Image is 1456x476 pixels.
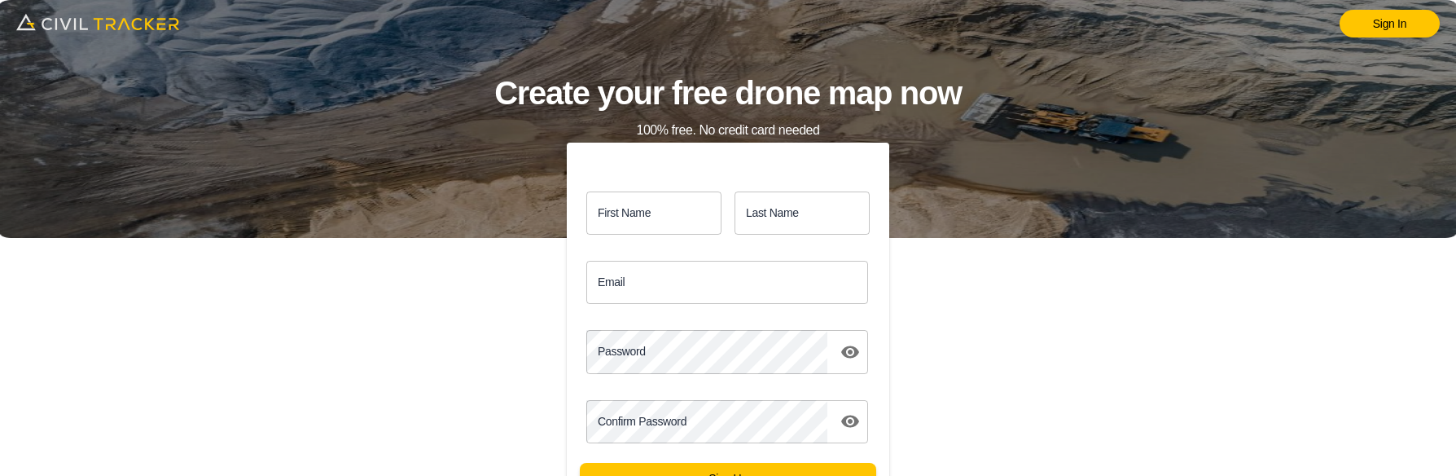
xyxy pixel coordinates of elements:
p: 100% free. No credit card needed [636,120,819,140]
img: logo [16,8,179,36]
h1: Create your free drone map now [494,67,962,120]
input: Email [586,261,868,304]
input: Last name [735,192,870,235]
button: toggle password visibility [834,336,866,368]
input: First name [586,192,721,235]
a: Sign In [1340,10,1440,37]
button: toggle password visibility [834,405,866,438]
